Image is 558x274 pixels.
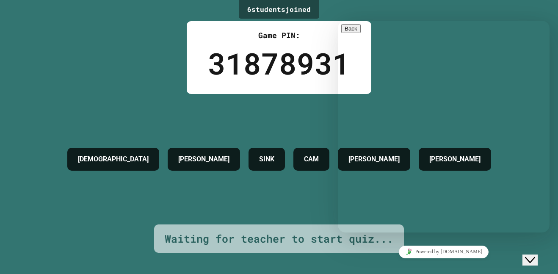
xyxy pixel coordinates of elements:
div: Game PIN: [208,30,350,41]
iframe: chat widget [338,242,550,261]
h4: SINK [259,154,274,164]
iframe: chat widget [338,21,550,232]
h4: CAM [304,154,319,164]
div: Waiting for teacher to start quiz... [165,231,393,247]
iframe: chat widget [522,240,550,266]
h4: [PERSON_NAME] [178,154,229,164]
div: 31878931 [208,41,350,86]
h4: [DEMOGRAPHIC_DATA] [78,154,149,164]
